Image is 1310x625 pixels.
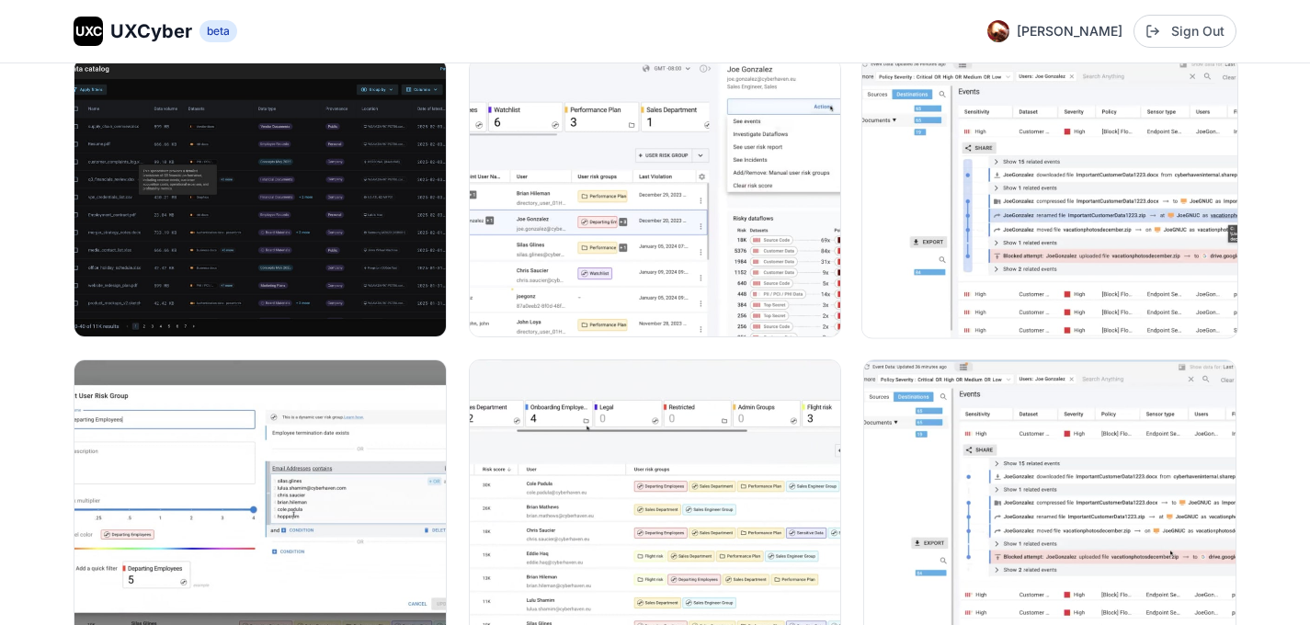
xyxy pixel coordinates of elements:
span: beta [199,20,237,42]
a: UXCUXCyberbeta [74,17,237,46]
img: Profile [987,20,1009,42]
button: Sign Out [1133,15,1236,48]
span: UXC [75,22,102,40]
img: Cyberhaven image 2 [470,59,841,336]
span: UXCyber [110,18,192,44]
img: Cyberhaven image 3 [862,57,1237,337]
img: Cyberhaven image 1 [74,59,446,336]
span: [PERSON_NAME] [1017,22,1122,40]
